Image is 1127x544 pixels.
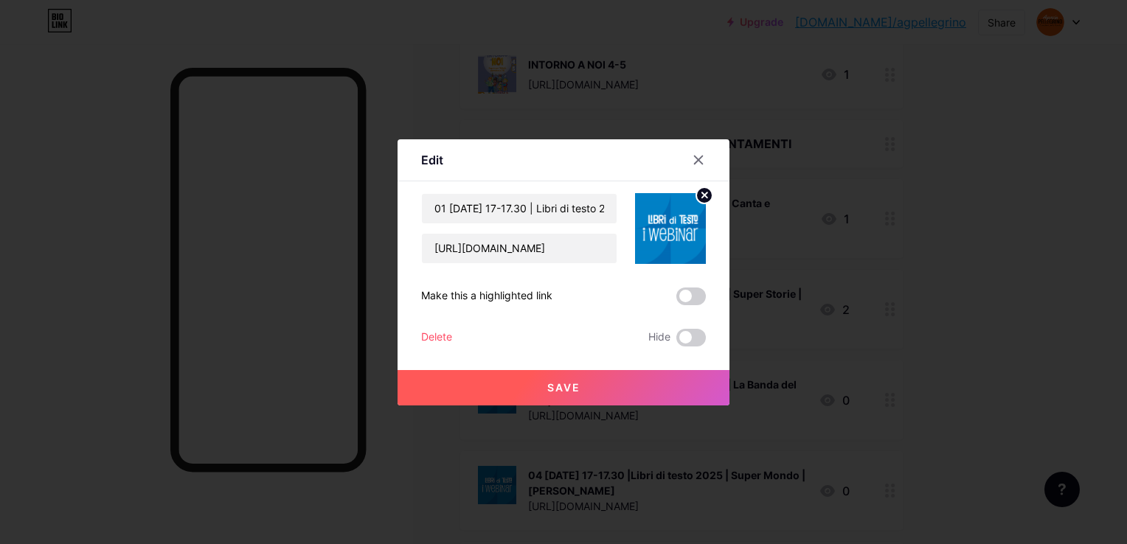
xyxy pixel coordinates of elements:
[648,329,670,346] span: Hide
[421,151,443,169] div: Edit
[421,287,552,305] div: Make this a highlighted link
[547,381,580,394] span: Save
[398,370,729,405] button: Save
[421,329,452,346] div: Delete
[422,194,617,223] input: Title
[635,193,706,264] img: link_thumbnail
[422,234,617,263] input: URL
